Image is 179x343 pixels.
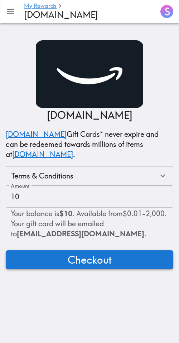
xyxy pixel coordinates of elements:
[12,150,73,159] a: [DOMAIN_NAME]
[24,10,152,20] h4: [DOMAIN_NAME]
[6,167,173,185] div: Terms & Conditions
[36,40,143,108] img: Amazon.com
[11,171,158,181] div: Terms & Conditions
[11,209,167,238] span: Your balance is . Available from $0.01 - 2,000 . Your gift card will be emailed to .
[6,130,67,139] a: [DOMAIN_NAME]
[24,3,57,10] a: My Rewards
[59,209,72,218] b: $10
[158,2,176,21] button: S
[165,5,170,18] span: S
[47,108,132,122] p: [DOMAIN_NAME]
[6,129,173,159] p: Gift Cards* never expire and can be redeemed towards millions of items at .
[68,252,112,267] span: Checkout
[6,250,173,269] button: Checkout
[17,229,144,238] span: [EMAIL_ADDRESS][DOMAIN_NAME]
[11,182,30,190] label: Amount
